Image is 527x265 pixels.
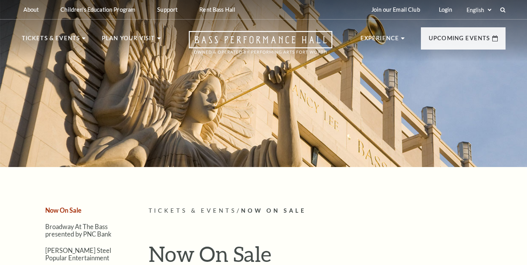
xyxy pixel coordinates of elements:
[149,206,506,216] p: /
[149,207,237,214] span: Tickets & Events
[102,34,155,48] p: Plan Your Visit
[199,6,235,13] p: Rent Bass Hall
[465,6,493,14] select: Select:
[45,223,112,238] a: Broadway At The Bass presented by PNC Bank
[157,6,177,13] p: Support
[60,6,135,13] p: Children's Education Program
[360,34,399,48] p: Experience
[241,207,306,214] span: Now On Sale
[22,34,80,48] p: Tickets & Events
[45,247,111,261] a: [PERSON_NAME] Steel Popular Entertainment
[23,6,39,13] p: About
[429,34,490,48] p: Upcoming Events
[45,206,82,214] a: Now On Sale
